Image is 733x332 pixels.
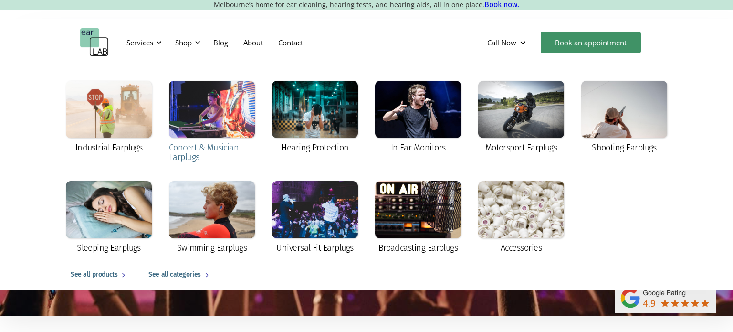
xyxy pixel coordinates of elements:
div: In Ear Monitors [391,143,446,152]
a: Broadcasting Earplugs [370,176,466,259]
a: home [80,28,109,57]
div: Sleeping Earplugs [77,243,141,253]
a: Accessories [473,176,569,259]
a: Concert & Musician Earplugs [164,76,260,169]
a: Industrial Earplugs [61,76,157,159]
a: Book an appointment [541,32,641,53]
a: Shooting Earplugs [576,76,672,159]
div: Call Now [487,38,516,47]
a: In Ear Monitors [370,76,466,159]
a: Universal Fit Earplugs [267,176,363,259]
div: Shop [169,28,203,57]
div: Broadcasting Earplugs [378,243,458,253]
div: Swimming Earplugs [177,243,247,253]
a: Blog [206,29,236,56]
div: Universal Fit Earplugs [276,243,353,253]
div: Shooting Earplugs [592,143,657,152]
div: Services [121,28,165,57]
div: Concert & Musician Earplugs [169,143,255,162]
div: Motorsport Earplugs [485,143,557,152]
div: Services [126,38,153,47]
div: See all categories [148,269,200,280]
a: Sleeping Earplugs [61,176,157,259]
a: Contact [271,29,311,56]
a: About [236,29,271,56]
a: Hearing Protection [267,76,363,159]
div: Hearing Protection [281,143,348,152]
div: Industrial Earplugs [75,143,143,152]
div: Accessories [501,243,542,253]
div: See all products [71,269,117,280]
a: See all categories [139,259,222,290]
a: Motorsport Earplugs [473,76,569,159]
div: Call Now [480,28,536,57]
div: Shop [175,38,192,47]
a: See all products [61,259,139,290]
a: Swimming Earplugs [164,176,260,259]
